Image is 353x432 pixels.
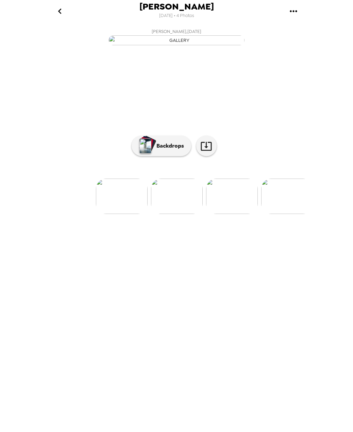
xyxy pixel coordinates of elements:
[261,179,313,214] img: gallery
[153,142,184,150] p: Backdrops
[206,179,258,214] img: gallery
[139,2,214,11] span: [PERSON_NAME]
[152,28,201,35] span: [PERSON_NAME] , [DATE]
[151,179,203,214] img: gallery
[132,136,191,156] button: Backdrops
[96,179,148,214] img: gallery
[40,26,313,47] button: [PERSON_NAME],[DATE]
[159,11,194,20] span: [DATE] • 4 Photos
[108,35,245,45] img: gallery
